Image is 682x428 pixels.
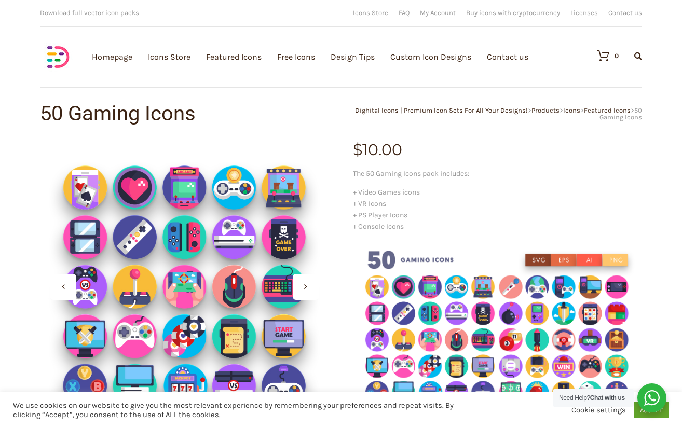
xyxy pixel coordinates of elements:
[531,106,560,114] a: Products
[341,107,642,120] div: > > > >
[353,9,388,16] a: Icons Store
[599,106,642,121] span: 50 Gaming Icons
[355,106,528,114] a: Dighital Icons | Premium Icon Sets For All Your Designs!
[353,140,362,159] span: $
[40,9,139,17] span: Download full vector icon packs
[563,106,580,114] a: Icons
[353,168,642,180] p: The 50 Gaming Icons pack includes:
[353,187,642,232] p: + Video Games icons + VR Icons + PS Player Icons + Console Icons
[608,9,642,16] a: Contact us
[634,402,669,418] a: ACCEPT
[353,240,642,425] img: 50 Gaming Icons
[615,52,619,59] div: 0
[399,9,410,16] a: FAQ
[586,49,619,62] a: 0
[353,140,402,159] bdi: 10.00
[466,9,560,16] a: Buy icons with cryptocurrency
[571,406,626,415] a: Cookie settings
[590,394,625,402] strong: Chat with us
[584,106,631,114] a: Featured Icons
[570,9,598,16] a: Licenses
[420,9,456,16] a: My Account
[13,401,472,420] div: We use cookies on our website to give you the most relevant experience by remembering your prefer...
[559,394,625,402] span: Need Help?
[40,103,341,124] h1: 50 Gaming Icons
